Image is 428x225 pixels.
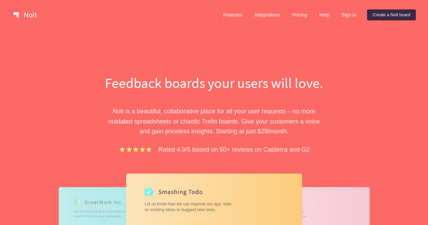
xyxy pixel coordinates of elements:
a: Pricing [287,9,313,20]
p: Nolt is a beautiful, collaborative place for all your user requests – no more outdated spreadshee... [97,106,331,136]
a: Help [314,9,335,20]
img: stars.b067e34983.png [118,145,153,153]
a: Sign in [336,9,362,20]
p: Rated 4.9/5 based on 50+ reviews on Capterra and G2 [158,144,310,154]
a: Integrations [249,9,285,20]
a: Features [218,9,248,20]
h1: Feedback boards your users will love. [97,73,331,93]
a: Create a Nolt board [367,9,416,20]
